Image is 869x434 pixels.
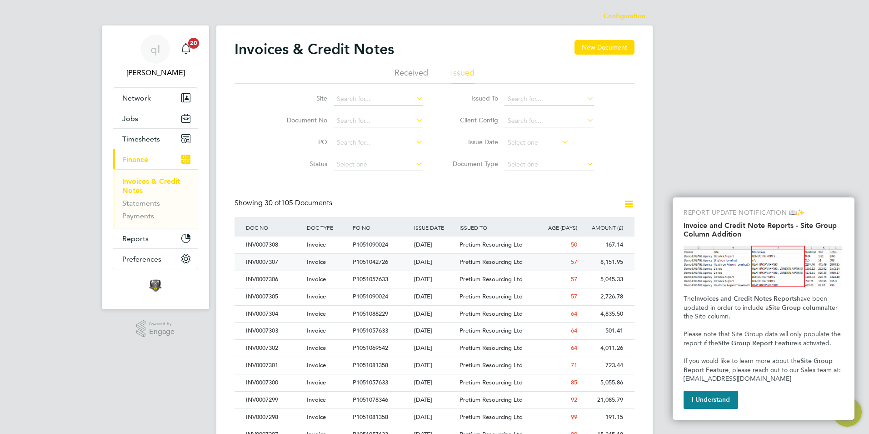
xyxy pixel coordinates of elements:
span: If you would like to learn more about the [684,357,800,365]
span: qI [150,43,160,55]
li: Issued [451,67,474,84]
span: Invoice [307,344,326,352]
strong: Site Group column [769,304,824,312]
span: Pretium Resourcing Ltd [459,361,523,369]
div: [DATE] [412,340,458,357]
input: Search for... [504,93,594,106]
div: 21,085.79 [579,392,625,409]
label: PO [275,138,327,146]
p: REPORT UPDATE NOTIFICATION 📖✨ [684,208,844,217]
span: Timesheets [122,135,160,143]
input: Select one [504,136,569,149]
span: P1051090024 [353,293,388,300]
span: Reports [122,234,149,243]
span: Invoice [307,310,326,318]
div: DOC TYPE [305,217,350,238]
div: 4,011.26 [579,340,625,357]
div: 167.14 [579,237,625,253]
div: [DATE] [412,374,458,391]
div: 191.15 [579,409,625,426]
input: Select one [504,158,594,171]
span: P1051078346 [353,396,388,404]
div: [DATE] [412,271,458,288]
div: INV0007308 [244,237,305,253]
span: Pretium Resourcing Ltd [459,293,523,300]
span: 57 [571,275,577,283]
span: 64 [571,327,577,334]
h2: Invoice and Credit Note Reports - Site Group Column Addition [684,221,844,238]
span: Pretium Resourcing Ltd [459,396,523,404]
input: Search for... [334,93,423,106]
span: Preferences [122,255,161,263]
span: 57 [571,258,577,266]
input: Search for... [334,115,423,127]
div: INV0007302 [244,340,305,357]
div: INV0007301 [244,357,305,374]
span: 71 [571,361,577,369]
span: Pretium Resourcing Ltd [459,378,523,386]
strong: Site Group Report Feature [718,339,797,347]
span: 50 [571,241,577,248]
strong: Site Group Report Feature [684,357,834,374]
span: Engage [149,328,175,336]
nav: Main navigation [102,25,209,309]
div: ISSUED TO [457,217,534,238]
div: INV0007298 [244,409,305,426]
span: P1051057633 [353,275,388,283]
span: Invoice [307,241,326,248]
div: Invoice and Credit Note Reports - Site Group Column Addition [673,197,854,420]
button: I Understand [684,391,738,409]
div: INV0007306 [244,271,305,288]
div: INV0007300 [244,374,305,391]
input: Select one [334,158,423,171]
button: New Document [574,40,634,55]
img: Site Group Column in Invoices Report [684,246,844,287]
span: Finance [122,155,148,164]
div: INV0007299 [244,392,305,409]
span: Powered by [149,320,175,328]
label: Issued To [446,94,498,102]
div: PO NO [350,217,411,238]
span: Pretium Resourcing Ltd [459,258,523,266]
div: 2,726.78 [579,288,625,305]
span: Invoice [307,361,326,369]
span: P1051057633 [353,378,388,386]
label: Status [275,160,327,168]
label: Client Config [446,116,498,124]
label: Document No [275,116,327,124]
span: P1051081358 [353,413,388,421]
input: Search for... [504,115,594,127]
a: Go to home page [113,278,198,293]
label: Issue Date [446,138,498,146]
label: Site [275,94,327,102]
span: Pretium Resourcing Ltd [459,310,523,318]
span: Pretium Resourcing Ltd [459,344,523,352]
div: 5,055.86 [579,374,625,391]
span: 20 [188,38,199,49]
span: P1051042726 [353,258,388,266]
span: P1051057633 [353,327,388,334]
div: [DATE] [412,409,458,426]
span: P1051069542 [353,344,388,352]
span: have been updated in order to include a [684,295,829,312]
input: Search for... [334,136,423,149]
span: 30 of [265,198,281,207]
span: Invoice [307,275,326,283]
span: 99 [571,413,577,421]
div: [DATE] [412,306,458,323]
span: 57 [571,293,577,300]
span: Invoice [307,258,326,266]
div: [DATE] [412,392,458,409]
div: [DATE] [412,323,458,339]
span: 64 [571,310,577,318]
span: Pretium Resourcing Ltd [459,275,523,283]
div: 4,835.50 [579,306,625,323]
span: P1051081358 [353,361,388,369]
span: qasim Iqbal [113,67,198,78]
span: Invoice [307,327,326,334]
span: Pretium Resourcing Ltd [459,241,523,248]
div: 723.44 [579,357,625,374]
div: 5,045.33 [579,271,625,288]
span: 85 [571,378,577,386]
a: Go to account details [113,35,198,78]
